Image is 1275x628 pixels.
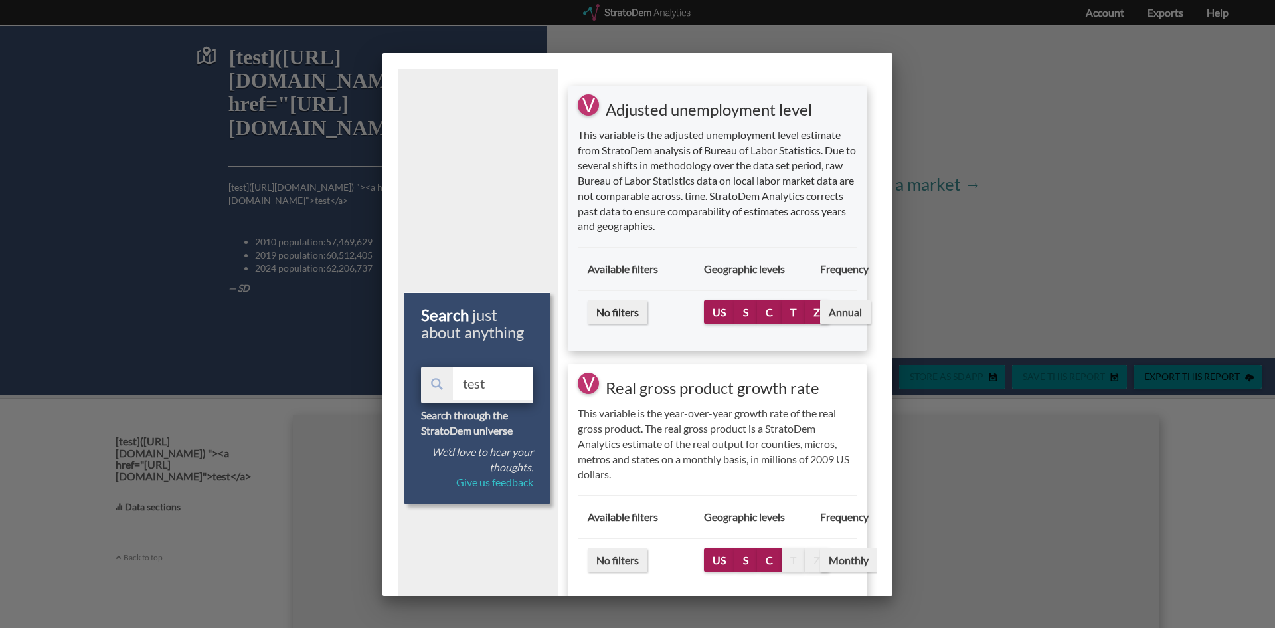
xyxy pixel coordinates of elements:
[588,300,647,324] span: No filters
[790,554,796,566] span: T
[810,510,857,525] div: Frequency
[790,306,796,318] span: T
[606,100,812,119] span: Adjusted unemployment level
[606,378,819,397] span: Real gross product growth rate
[456,476,533,488] a: Give us feedback
[421,305,469,324] strong: Search
[713,306,726,318] span: US
[432,445,533,473] em: We’d love to hear your thoughts.
[810,262,857,277] div: Frequency
[820,548,877,572] span: Monthly
[578,510,694,525] div: Available filters
[568,86,867,351] a: VAdjusted unemployment levelThis variable is the adjusted unemployment level estimate from Strato...
[578,96,599,117] span: V
[578,374,599,395] span: V
[766,306,773,318] span: C
[694,262,810,277] div: Geographic levels
[578,406,857,482] p: This variable is the year-over-year growth rate of the real gross product. The real gross product...
[578,128,857,234] p: This variable is the adjusted unemployment level estimate from StratoDem analysis of Bureau of La...
[743,554,748,566] span: S
[713,554,726,566] span: US
[743,306,748,318] span: S
[453,367,533,400] input: Labor force
[578,262,694,277] div: Available filters
[694,510,810,525] div: Geographic levels
[820,300,871,324] span: Annual
[421,306,533,348] h4: just about anything
[588,548,647,572] span: No filters
[766,554,773,566] span: C
[421,409,513,437] strong: Search through the StratoDem universe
